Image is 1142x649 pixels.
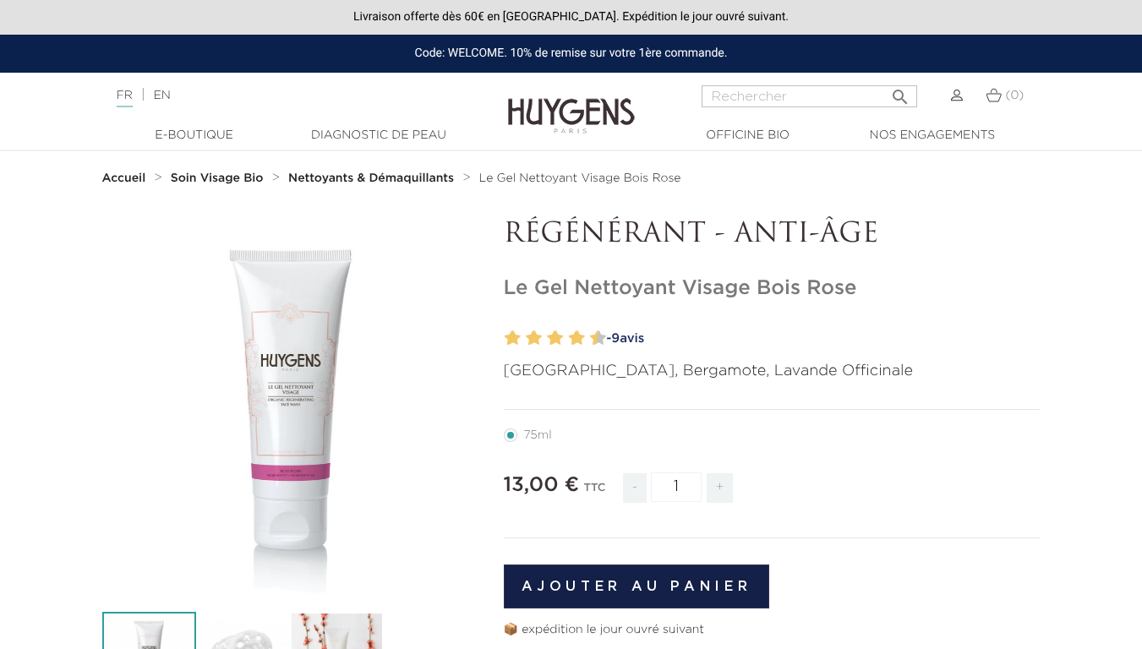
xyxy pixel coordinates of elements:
[544,326,549,351] label: 5
[288,172,458,185] a: Nettoyants & Démaquillants
[501,326,507,351] label: 1
[102,172,146,184] strong: Accueil
[587,326,593,351] label: 9
[593,326,606,351] label: 10
[294,127,463,145] a: Diagnostic de peau
[153,90,170,101] a: EN
[479,172,681,184] span: Le Gel Nettoyant Visage Bois Rose
[611,332,620,345] span: 9
[522,326,528,351] label: 3
[288,172,454,184] strong: Nettoyants & Démaquillants
[551,326,564,351] label: 6
[504,360,1041,383] p: [GEOGRAPHIC_DATA], Bergamote, Lavande Officinale
[651,472,702,502] input: Quantité
[479,172,681,185] a: Le Gel Nettoyant Visage Bois Rose
[171,172,268,185] a: Soin Visage Bio
[508,71,635,136] img: Huygens
[848,127,1017,145] a: Nos engagements
[117,90,133,107] a: FR
[171,172,264,184] strong: Soin Visage Bio
[504,564,770,608] button: Ajouter au panier
[504,621,1041,639] p: 📦 expédition le jour ouvré suivant
[110,127,279,145] a: E-Boutique
[702,85,917,107] input: Rechercher
[890,82,910,102] i: 
[508,326,521,351] label: 2
[583,470,605,515] div: TTC
[664,127,833,145] a: Officine Bio
[504,276,1041,301] h1: Le Gel Nettoyant Visage Bois Rose
[504,428,572,442] label: 75ml
[565,326,571,351] label: 7
[529,326,542,351] label: 4
[504,475,580,495] span: 13,00 €
[504,219,1041,251] p: RÉGÉNÉRANT - ANTI-ÂGE
[572,326,585,351] label: 8
[707,473,734,503] span: +
[601,326,1041,352] a: -9avis
[1005,90,1024,101] span: (0)
[102,172,150,185] a: Accueil
[108,85,463,106] div: |
[885,80,915,103] button: 
[623,473,647,503] span: -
